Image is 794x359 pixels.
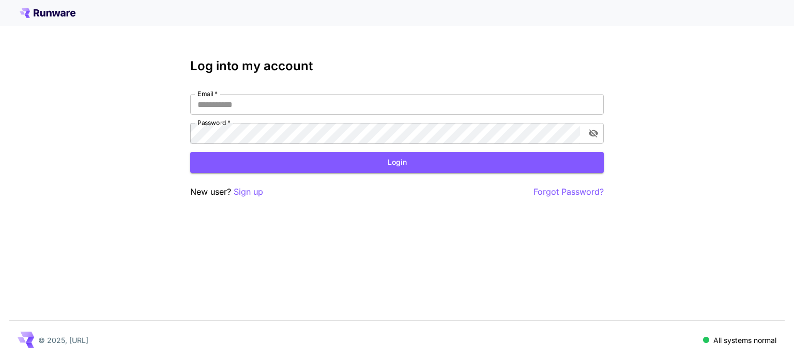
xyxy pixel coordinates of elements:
[197,118,231,127] label: Password
[190,152,604,173] button: Login
[190,185,263,198] p: New user?
[584,124,603,143] button: toggle password visibility
[190,59,604,73] h3: Log into my account
[533,185,604,198] button: Forgot Password?
[38,335,88,346] p: © 2025, [URL]
[234,185,263,198] button: Sign up
[197,89,218,98] label: Email
[713,335,776,346] p: All systems normal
